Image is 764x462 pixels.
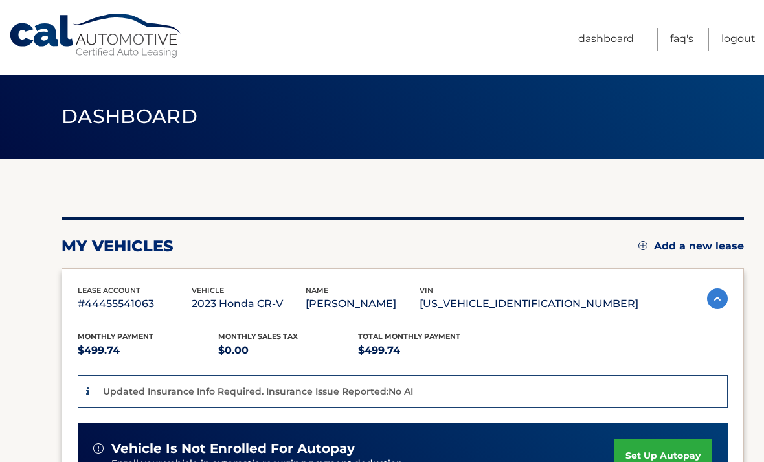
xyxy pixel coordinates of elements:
span: vin [420,286,433,295]
span: lease account [78,286,140,295]
p: $499.74 [358,341,499,360]
a: Add a new lease [638,240,744,253]
h2: my vehicles [62,237,174,256]
p: [PERSON_NAME] [306,295,420,313]
span: Dashboard [62,104,197,128]
span: Total Monthly Payment [358,332,460,341]
p: #44455541063 [78,295,192,313]
img: alert-white.svg [93,443,104,454]
p: $0.00 [218,341,359,360]
span: name [306,286,328,295]
span: vehicle is not enrolled for autopay [111,441,355,457]
p: $499.74 [78,341,218,360]
span: Monthly sales Tax [218,332,298,341]
span: vehicle [192,286,224,295]
span: Monthly Payment [78,332,153,341]
a: Dashboard [578,28,634,51]
p: [US_VEHICLE_IDENTIFICATION_NUMBER] [420,295,638,313]
a: Logout [721,28,756,51]
img: add.svg [638,241,647,250]
img: accordion-active.svg [707,288,728,309]
a: Cal Automotive [8,13,183,59]
p: Updated Insurance Info Required. Insurance Issue Reported:No AI [103,386,413,397]
a: FAQ's [670,28,693,51]
p: 2023 Honda CR-V [192,295,306,313]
